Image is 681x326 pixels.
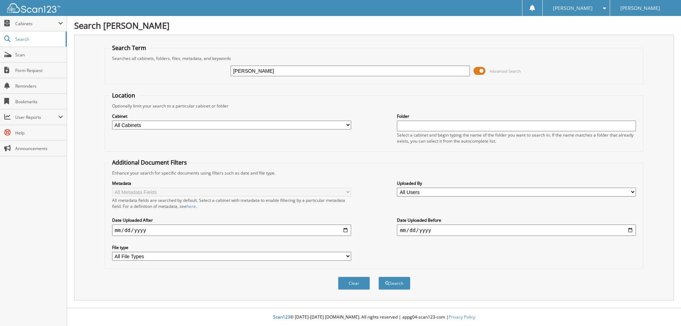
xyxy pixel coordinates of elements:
a: here [187,203,196,209]
span: Form Request [15,67,63,73]
legend: Search Term [109,44,150,52]
span: [PERSON_NAME] [620,6,660,10]
h1: Search [PERSON_NAME] [74,20,674,31]
span: Help [15,130,63,136]
span: Scan [15,52,63,58]
div: Enhance your search for specific documents using filters such as date and file type. [109,170,640,176]
span: [PERSON_NAME] [553,6,593,10]
input: start [112,225,351,236]
div: Searches all cabinets, folders, files, metadata, and keywords [109,55,640,61]
span: Bookmarks [15,99,63,105]
span: Search [15,36,62,42]
a: Privacy Policy [449,314,475,320]
legend: Location [109,92,139,99]
div: All metadata fields are searched by default. Select a cabinet with metadata to enable filtering b... [112,197,351,209]
span: Announcements [15,145,63,151]
span: Cabinets [15,21,58,27]
span: Reminders [15,83,63,89]
button: Search [378,277,410,290]
img: scan123-logo-white.svg [7,3,60,13]
label: Metadata [112,180,351,186]
div: Select a cabinet and begin typing the name of the folder you want to search in. If the name match... [397,132,636,144]
div: © [DATE]-[DATE] [DOMAIN_NAME]. All rights reserved | appg04-scan123-com | [67,309,681,326]
label: Date Uploaded After [112,217,351,223]
label: Folder [397,113,636,119]
label: Date Uploaded Before [397,217,636,223]
legend: Additional Document Filters [109,159,190,166]
span: Scan123 [273,314,290,320]
label: File type [112,244,351,250]
div: Optionally limit your search to a particular cabinet or folder [109,103,640,109]
iframe: Chat Widget [646,292,681,326]
label: Cabinet [112,113,351,119]
input: end [397,225,636,236]
span: User Reports [15,114,58,120]
span: Advanced Search [489,68,521,74]
label: Uploaded By [397,180,636,186]
button: Clear [338,277,370,290]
